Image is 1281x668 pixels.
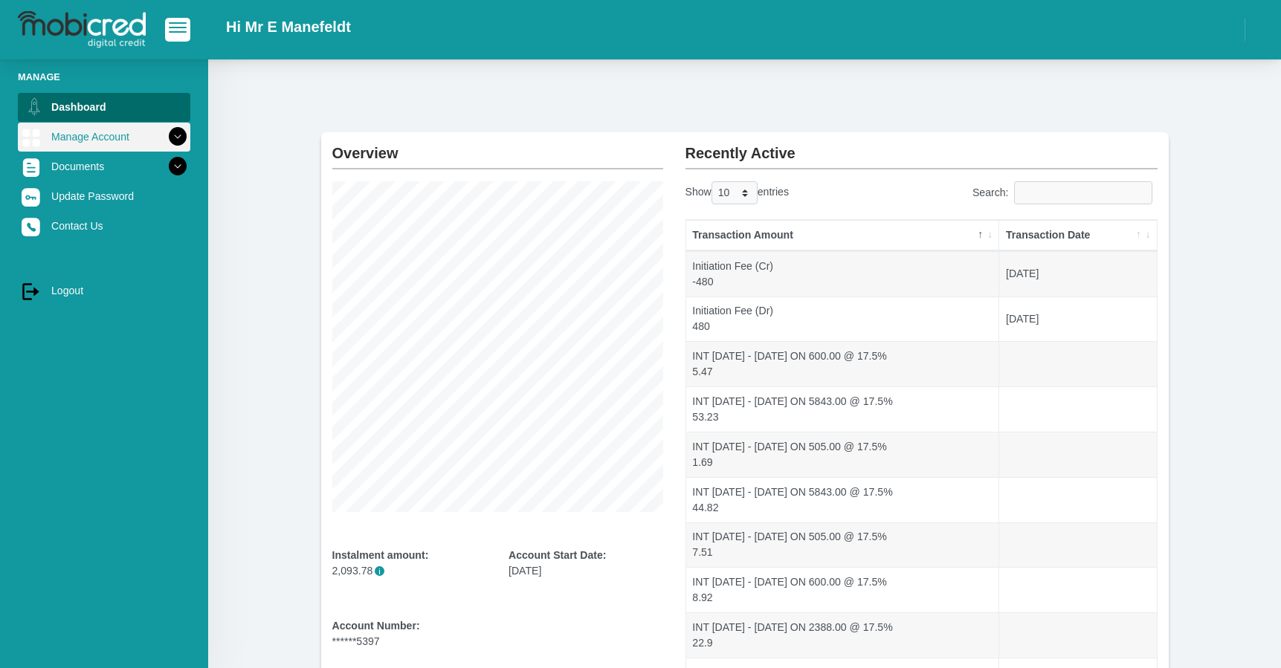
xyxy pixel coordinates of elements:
a: Documents [18,152,190,181]
h2: Overview [332,132,663,162]
label: Search: [972,181,1158,204]
td: INT [DATE] - [DATE] ON 600.00 @ 17.5% 8.92 [686,567,1000,612]
select: Showentries [712,181,758,204]
span: i [375,566,384,576]
b: Instalment amount: [332,549,429,561]
li: Manage [18,70,190,84]
b: Account Number: [332,620,420,632]
th: Transaction Amount: activate to sort column descending [686,220,1000,251]
td: INT [DATE] - [DATE] ON 505.00 @ 17.5% 7.51 [686,522,1000,568]
td: Initiation Fee (Dr) 480 [686,296,1000,342]
td: INT [DATE] - [DATE] ON 600.00 @ 17.5% 5.47 [686,341,1000,386]
h2: Recently Active [685,132,1158,162]
td: INT [DATE] - [DATE] ON 505.00 @ 17.5% 1.69 [686,432,1000,477]
a: Dashboard [18,93,190,121]
td: [DATE] [999,251,1156,296]
a: Update Password [18,182,190,210]
img: logo-mobicred.svg [18,11,146,48]
th: Transaction Date: activate to sort column ascending [999,220,1156,251]
a: Logout [18,276,190,305]
a: Manage Account [18,123,190,151]
p: 2,093.78 [332,563,487,579]
a: Contact Us [18,212,190,240]
input: Search: [1014,181,1152,204]
td: INT [DATE] - [DATE] ON 2388.00 @ 17.5% 22.9 [686,612,1000,658]
b: Account Start Date: [509,549,606,561]
td: INT [DATE] - [DATE] ON 5843.00 @ 17.5% 44.82 [686,477,1000,522]
td: [DATE] [999,296,1156,342]
td: INT [DATE] - [DATE] ON 5843.00 @ 17.5% 53.23 [686,386,1000,432]
td: Initiation Fee (Cr) -480 [686,251,1000,296]
h2: Hi Mr E Manefeldt [226,18,351,36]
label: Show entries [685,181,789,204]
div: [DATE] [509,548,663,579]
